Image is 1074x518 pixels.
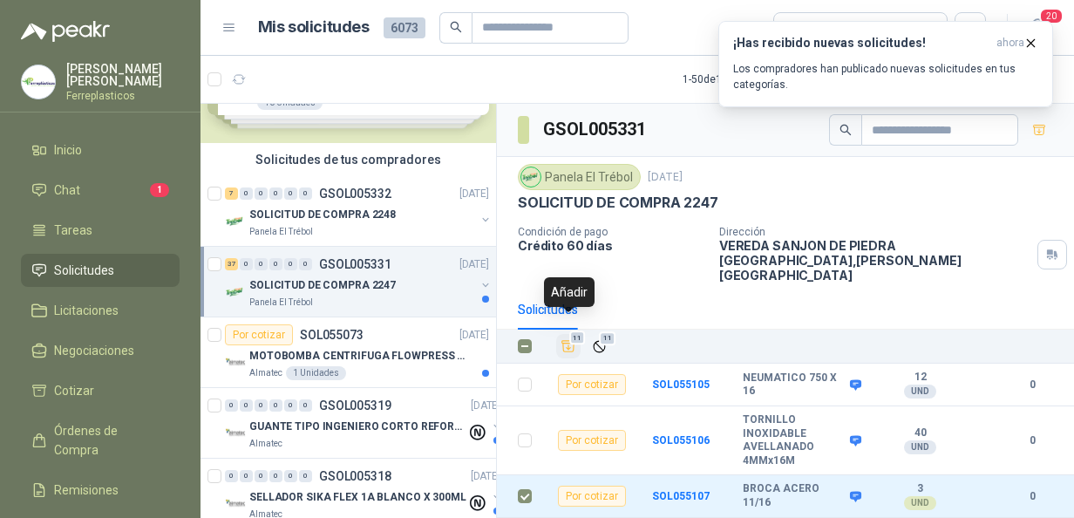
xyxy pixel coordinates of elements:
[544,277,595,307] div: Añadir
[558,430,626,451] div: Por cotizar
[869,426,972,440] b: 40
[249,348,466,365] p: MOTOBOMBA CENTRIFUGA FLOWPRESS 1.5HP-220
[319,399,391,412] p: GSOL005319
[869,482,972,496] b: 3
[249,296,313,310] p: Panela El Trébol
[66,91,180,101] p: Ferreplasticos
[54,301,119,320] span: Licitaciones
[249,437,282,451] p: Almatec
[240,399,253,412] div: 0
[869,371,972,385] b: 12
[588,335,611,358] button: Ignorar
[904,385,936,399] div: UND
[1013,377,1053,393] b: 0
[21,474,180,507] a: Remisiones
[269,258,282,270] div: 0
[54,140,82,160] span: Inicio
[54,181,80,200] span: Chat
[996,36,1024,51] span: ahora
[652,490,710,502] b: SOL055107
[21,254,180,287] a: Solicitudes
[201,143,496,176] div: Solicitudes de tus compradores
[558,486,626,507] div: Por cotizar
[521,167,540,187] img: Company Logo
[249,207,396,223] p: SOLICITUD DE COMPRA 2248
[471,398,500,414] p: [DATE]
[384,17,425,38] span: 6073
[518,164,641,190] div: Panela El Trébol
[518,300,578,319] div: Solicitudes
[319,470,391,482] p: GSOL005318
[54,341,134,360] span: Negociaciones
[284,399,297,412] div: 0
[225,470,238,482] div: 0
[240,258,253,270] div: 0
[459,327,489,344] p: [DATE]
[743,413,846,467] b: TORNILLO INOXIDABLE AVELLANADO 4MMx16M
[558,374,626,395] div: Por cotizar
[471,468,500,485] p: [DATE]
[21,21,110,42] img: Logo peakr
[249,489,466,506] p: SELLADOR SIKA FLEX 1A BLANCO X 300ML
[319,187,391,200] p: GSOL005332
[21,214,180,247] a: Tareas
[66,63,180,87] p: [PERSON_NAME] [PERSON_NAME]
[21,334,180,367] a: Negociaciones
[299,399,312,412] div: 0
[54,381,94,400] span: Cotizar
[1013,433,1053,449] b: 0
[299,258,312,270] div: 0
[299,470,312,482] div: 0
[543,116,649,143] h3: GSOL005331
[1013,488,1053,505] b: 0
[459,186,489,202] p: [DATE]
[255,258,268,270] div: 0
[225,254,493,310] a: 37 0 0 0 0 0 GSOL005331[DATE] Company LogoSOLICITUD DE COMPRA 2247Panela El Trébol
[150,183,169,197] span: 1
[21,294,180,327] a: Licitaciones
[225,324,293,345] div: Por cotizar
[743,371,846,399] b: NEUMATICO 750 X 16
[269,470,282,482] div: 0
[719,238,1030,283] p: VEREDA SANJON DE PIEDRA [GEOGRAPHIC_DATA] , [PERSON_NAME][GEOGRAPHIC_DATA]
[255,187,268,200] div: 0
[225,423,246,444] img: Company Logo
[904,440,936,454] div: UND
[599,331,615,345] span: 11
[201,317,496,388] a: Por cotizarSOL055073[DATE] Company LogoMOTOBOMBA CENTRIFUGA FLOWPRESS 1.5HP-220Almatec1 Unidades
[652,434,710,446] a: SOL055106
[21,374,180,407] a: Cotizar
[225,183,493,239] a: 7 0 0 0 0 0 GSOL005332[DATE] Company LogoSOLICITUD DE COMPRA 2248Panela El Trébol
[21,174,180,207] a: Chat1
[225,211,246,232] img: Company Logo
[300,329,364,341] p: SOL055073
[240,187,253,200] div: 0
[54,481,119,500] span: Remisiones
[652,378,710,391] a: SOL055105
[785,18,821,37] div: Todas
[225,187,238,200] div: 7
[839,124,852,136] span: search
[1039,8,1064,24] span: 20
[54,421,163,460] span: Órdenes de Compra
[249,277,396,294] p: SOLICITUD DE COMPRA 2247
[284,187,297,200] div: 0
[54,261,114,280] span: Solicitudes
[733,61,1038,92] p: Los compradores han publicado nuevas solicitudes en tus categorías.
[518,238,705,253] p: Crédito 60 días
[719,226,1030,238] p: Dirección
[240,470,253,482] div: 0
[518,194,718,212] p: SOLICITUD DE COMPRA 2247
[249,366,282,380] p: Almatec
[21,414,180,467] a: Órdenes de Compra
[284,258,297,270] div: 0
[556,334,581,358] button: Añadir
[255,470,268,482] div: 0
[54,221,92,240] span: Tareas
[21,133,180,167] a: Inicio
[718,21,1053,107] button: ¡Has recibido nuevas solicitudes!ahora Los compradores han publicado nuevas solicitudes en tus ca...
[258,15,370,40] h1: Mis solicitudes
[225,399,238,412] div: 0
[319,258,391,270] p: GSOL005331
